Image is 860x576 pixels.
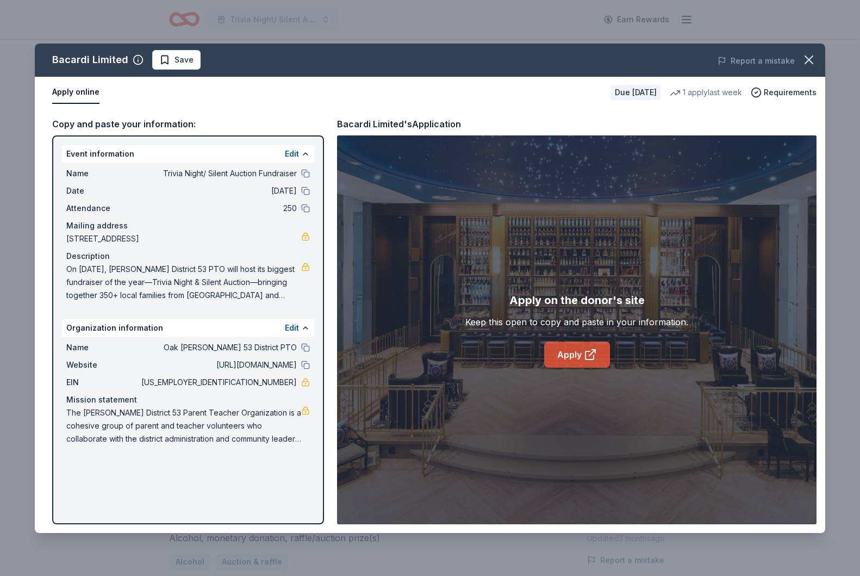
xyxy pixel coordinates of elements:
div: Description [66,250,310,263]
span: Trivia Night/ Silent Auction Fundraiser [139,167,297,180]
button: Edit [285,147,299,160]
div: Due [DATE] [610,85,661,100]
span: The [PERSON_NAME] District 53 Parent Teacher Organization is a cohesive group of parent and teach... [66,406,301,445]
div: Mailing address [66,219,310,232]
span: Oak [PERSON_NAME] 53 District PTO [139,341,297,354]
div: 1 apply last week [670,86,742,99]
span: Save [175,53,194,66]
div: Apply on the donor's site [509,292,645,309]
div: Event information [62,145,314,163]
button: Apply online [52,81,99,104]
button: Requirements [751,86,817,99]
div: Organization information [62,319,314,337]
span: Requirements [764,86,817,99]
span: EIN [66,376,139,389]
span: On [DATE], [PERSON_NAME] District 53 PTO will host its biggest fundraiser of the year—Trivia Nigh... [66,263,301,302]
span: Date [66,184,139,197]
span: [US_EMPLOYER_IDENTIFICATION_NUMBER] [139,376,297,389]
button: Report a mistake [718,54,795,67]
button: Edit [285,321,299,335]
span: [STREET_ADDRESS] [66,232,301,245]
a: Apply [544,342,610,368]
span: Website [66,358,139,371]
span: 250 [139,202,297,215]
button: Save [152,50,201,70]
div: Mission statement [66,393,310,406]
span: Name [66,167,139,180]
span: Name [66,341,139,354]
div: Copy and paste your information: [52,117,324,131]
div: Keep this open to copy and paste in your information. [465,315,688,329]
div: Bacardi Limited's Application [337,117,461,131]
div: Bacardi Limited [52,51,128,69]
span: [DATE] [139,184,297,197]
span: Attendance [66,202,139,215]
span: [URL][DOMAIN_NAME] [139,358,297,371]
